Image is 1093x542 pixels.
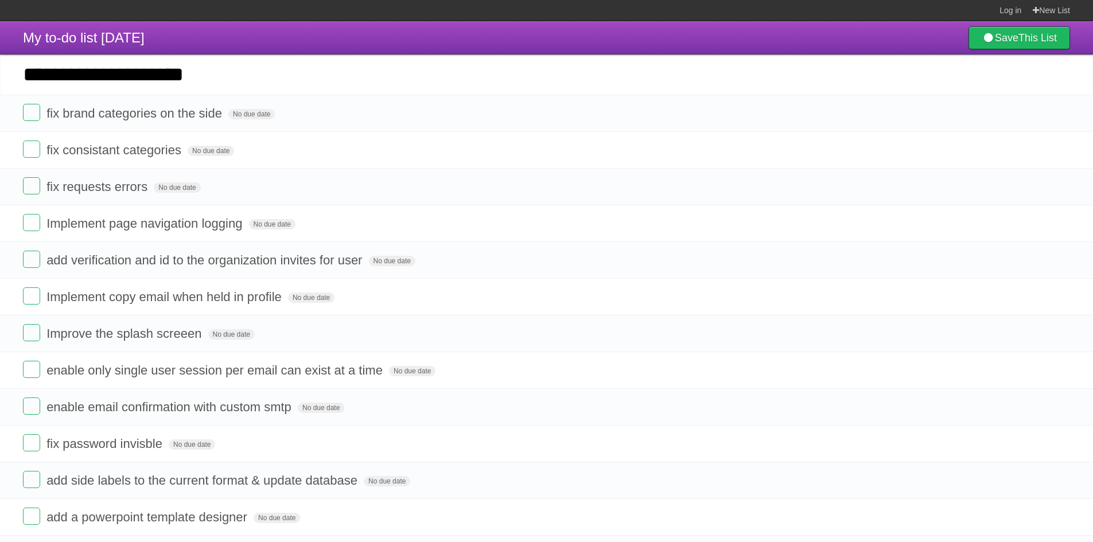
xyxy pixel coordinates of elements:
label: Done [23,287,40,305]
label: Done [23,508,40,525]
label: Done [23,214,40,231]
span: My to-do list [DATE] [23,30,145,45]
span: No due date [154,182,200,193]
label: Done [23,177,40,194]
a: SaveThis List [968,26,1070,49]
span: fix brand categories on the side [46,106,225,120]
label: Done [23,471,40,488]
span: add verification and id to the organization invites for user [46,253,365,267]
span: No due date [254,513,300,523]
b: This List [1018,32,1057,44]
span: No due date [228,109,275,119]
span: No due date [188,146,234,156]
span: fix consistant categories [46,143,184,157]
span: Implement copy email when held in profile [46,290,285,304]
label: Done [23,361,40,378]
span: Implement page navigation logging [46,216,245,231]
label: Done [23,104,40,121]
label: Done [23,251,40,268]
span: No due date [249,219,295,229]
span: fix requests errors [46,180,150,194]
span: Improve the splash screeen [46,326,204,341]
span: No due date [364,476,410,486]
label: Done [23,434,40,451]
span: add side labels to the current format & update database [46,473,360,488]
span: No due date [298,403,344,413]
span: No due date [389,366,435,376]
span: No due date [369,256,415,266]
label: Done [23,397,40,415]
span: No due date [169,439,215,450]
label: Done [23,324,40,341]
span: No due date [288,293,334,303]
span: No due date [208,329,255,340]
span: add a powerpoint template designer [46,510,250,524]
span: enable only single user session per email can exist at a time [46,363,386,377]
span: fix password invisble [46,436,165,451]
label: Done [23,141,40,158]
span: enable email confirmation with custom smtp [46,400,294,414]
